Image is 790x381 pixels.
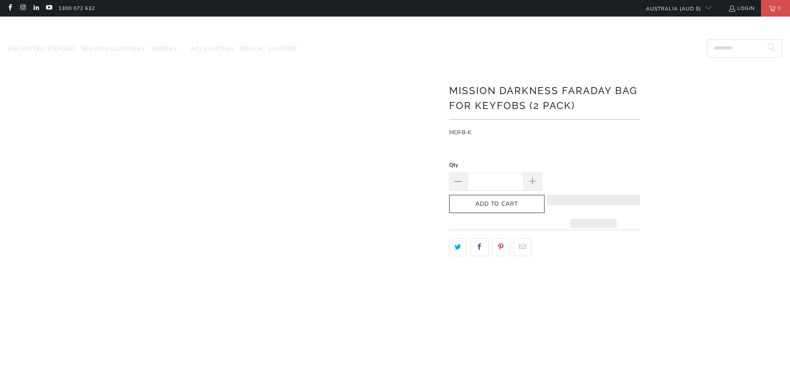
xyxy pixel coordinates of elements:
span: Encrypted Storage [8,45,76,53]
button: Search [761,39,782,58]
summary: YubiKey [151,39,185,59]
a: Accessories [191,39,235,59]
span: MDFB-K [449,129,472,136]
a: Trust Panda Australia on Instagram [19,5,26,12]
a: Share this on Twitter [449,238,467,256]
a: Encrypted Storage [8,39,76,59]
input: Search... [707,39,782,58]
a: Share this on Pinterest [492,238,510,256]
a: Share this on Facebook [471,238,489,256]
label: Qty [449,160,542,170]
a: Support [268,39,298,59]
span: Accessories [191,45,235,53]
a: Trust Panda Australia on Facebook [6,5,13,12]
h1: Mission Darkness Faraday Bag for Keyfobs (2 pack) [449,82,640,113]
a: Trust Panda Australia on YouTube [45,5,52,12]
a: Trust Panda Australia on LinkedIn [32,5,39,12]
span: YubiKey [151,45,177,53]
span: Support [268,45,298,53]
a: Login [728,4,755,13]
a: Merch [240,39,263,59]
a: Email this to a friend [514,238,532,256]
span: Mission Darkness [82,45,145,53]
span: Add to Cart [458,201,536,208]
a: 1300 072 632 [58,4,95,13]
a: Mission Darkness [82,39,145,59]
nav: Translation missing: en.navigation.header.main_nav [8,39,298,59]
img: Trust Panda Australia [352,21,438,38]
span: Merch [240,45,263,53]
button: Add to Cart [449,195,544,214]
